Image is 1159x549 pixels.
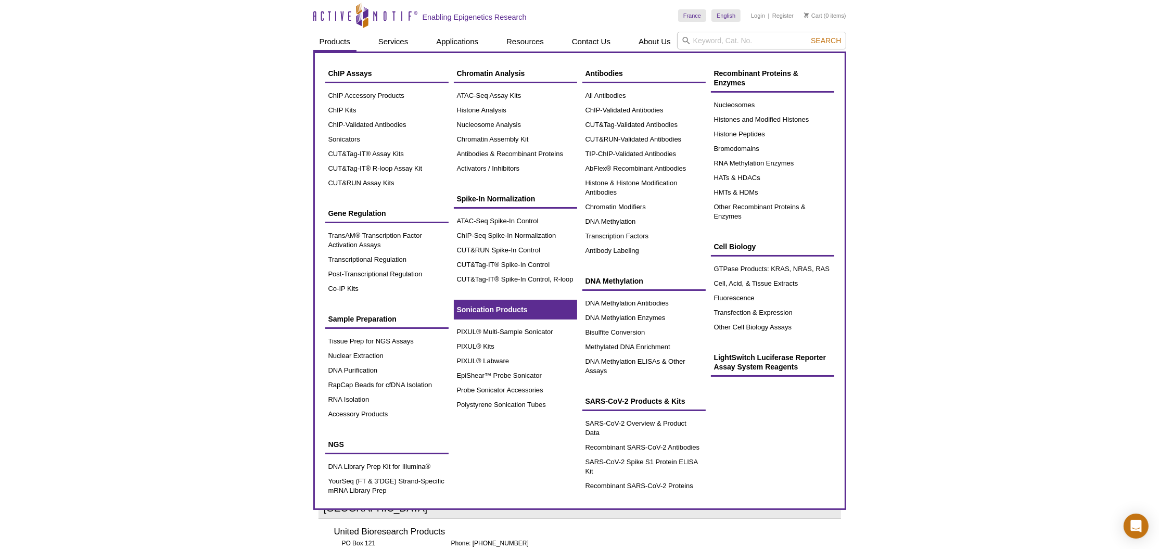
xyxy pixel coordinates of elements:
[454,339,577,354] a: PIXUL® Kits
[430,32,485,52] a: Applications
[325,161,449,176] a: CUT&Tag-IT® R-loop Assay Kit
[325,88,449,103] a: ChIP Accessory Products
[711,291,834,305] a: Fluorescence
[582,325,706,340] a: Bisulfite Conversion
[582,229,706,244] a: Transcription Factors
[582,118,706,132] a: CUT&Tag-Validated Antibodies
[325,267,449,282] a: Post-Transcriptional Regulation
[711,276,834,291] a: Cell, Acid, & Tissue Extracts
[325,228,449,252] a: TransAM® Transcription Factor Activation Assays
[582,440,706,455] a: Recombinant SARS-CoV-2 Antibodies
[714,242,756,251] span: Cell Biology
[454,63,577,83] a: Chromatin Analysis
[325,118,449,132] a: ChIP-Validated Antibodies
[325,363,449,378] a: DNA Purification
[582,176,706,200] a: Histone & Histone Modification Antibodies
[804,9,846,22] li: (0 items)
[585,397,685,405] span: SARS-CoV-2 Products & Kits
[711,171,834,185] a: HATs & HDACs
[325,103,449,118] a: ChIP Kits
[325,132,449,147] a: Sonicators
[582,479,706,493] a: Recombinant SARS-CoV-2 Proteins
[325,407,449,422] a: Accessory Products
[325,334,449,349] a: Tissue Prep for NGS Assays
[582,147,706,161] a: TIP-ChIP-Validated Antibodies
[325,203,449,223] a: Gene Regulation
[582,244,706,258] a: Antibody Labeling
[711,200,834,224] a: Other Recombinant Proteins & Enzymes
[423,12,527,22] h2: Enabling Epigenetics Research
[454,189,577,209] a: Spike-In Normalization
[454,368,577,383] a: EpiShear™ Probe Sonicator
[711,262,834,276] a: GTPase Products: KRAS, NRAS, RAS
[582,354,706,378] a: DNA Methylation ELISAs & Other Assays
[313,32,356,52] a: Products
[582,271,706,291] a: DNA Methylation
[711,9,741,22] a: English
[325,392,449,407] a: RNA Isolation
[711,127,834,142] a: Histone Peptides
[328,209,386,218] span: Gene Regulation
[454,383,577,398] a: Probe Sonicator Accessories
[566,32,617,52] a: Contact Us
[711,320,834,335] a: Other Cell Biology Assays
[582,161,706,176] a: AbFlex® Recombinant Antibodies
[711,305,834,320] a: Transfection & Expression
[585,69,623,78] span: Antibodies
[325,176,449,190] a: CUT&RUN Assay Kits
[711,185,834,200] a: HMTs & HDMs
[328,440,344,449] span: NGS
[454,147,577,161] a: Antibodies & Recombinant Proteins
[678,9,706,22] a: France
[804,12,809,18] img: Your Cart
[582,63,706,83] a: Antibodies
[328,69,372,78] span: ChIP Assays
[582,103,706,118] a: ChIP-Validated Antibodies
[454,161,577,176] a: Activators / Inhibitors
[325,349,449,363] a: Nuclear Extraction
[454,214,577,228] a: ATAC-Seq Spike-In Control
[714,69,799,87] span: Recombinant Proteins & Enzymes
[711,348,834,377] a: LightSwitch Luciferase Reporter Assay System Reagents
[372,32,415,52] a: Services
[454,228,577,243] a: ChIP-Seq Spike-In Normalization
[454,398,577,412] a: Polystyrene Sonication Tubes
[582,214,706,229] a: DNA Methylation
[711,112,834,127] a: Histones and Modified Histones
[582,132,706,147] a: CUT&RUN-Validated Antibodies
[454,88,577,103] a: ATAC-Seq Assay Kits
[454,132,577,147] a: Chromatin Assembly Kit
[454,103,577,118] a: Histone Analysis
[454,272,577,287] a: CUT&Tag-IT® Spike-In Control, R-loop
[804,12,822,19] a: Cart
[582,200,706,214] a: Chromatin Modifiers
[582,296,706,311] a: DNA Methylation Antibodies
[325,252,449,267] a: Transcriptional Regulation
[582,311,706,325] a: DNA Methylation Enzymes
[454,300,577,320] a: Sonication Products
[751,12,765,19] a: Login
[454,258,577,272] a: CUT&Tag-IT® Spike-In Control
[711,237,834,257] a: Cell Biology
[585,277,643,285] span: DNA Methylation
[325,459,449,474] a: DNA Library Prep Kit for Illumina®
[582,88,706,103] a: All Antibodies
[325,309,449,329] a: Sample Preparation
[454,118,577,132] a: Nucleosome Analysis
[714,353,826,371] span: LightSwitch Luciferase Reporter Assay System Reagents
[457,305,528,314] span: Sonication Products
[1124,514,1149,539] div: Open Intercom Messenger
[632,32,677,52] a: About Us
[582,416,706,440] a: SARS-CoV-2 Overview & Product Data
[582,340,706,354] a: Methylated DNA Enrichment
[711,156,834,171] a: RNA Methylation Enzymes
[677,32,846,49] input: Keyword, Cat. No.
[711,98,834,112] a: Nucleosomes
[325,435,449,454] a: NGS
[582,391,706,411] a: SARS-CoV-2 Products & Kits
[454,325,577,339] a: PIXUL® Multi-Sample Sonicator
[325,282,449,296] a: Co-IP Kits
[457,69,525,78] span: Chromatin Analysis
[325,147,449,161] a: CUT&Tag-IT® Assay Kits
[772,12,794,19] a: Register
